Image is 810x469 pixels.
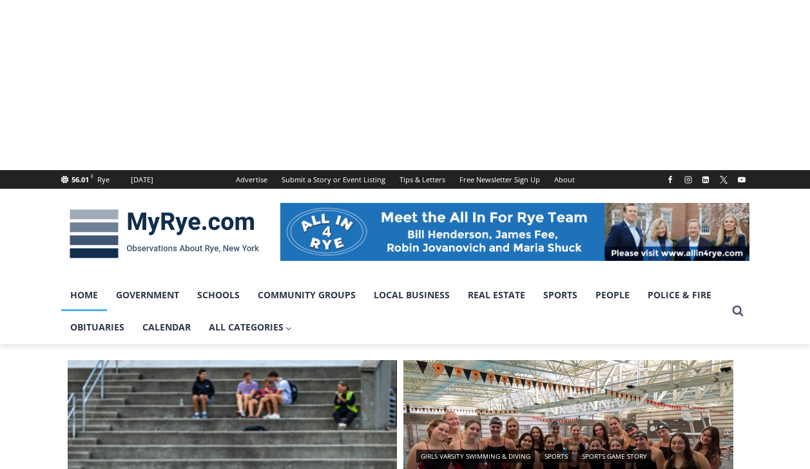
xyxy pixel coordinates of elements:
a: Sports [540,450,572,463]
a: Home [61,279,107,311]
button: View Search Form [726,300,749,323]
nav: Primary Navigation [61,279,726,344]
a: Community Groups [249,279,365,311]
a: Tips & Letters [392,170,452,189]
a: Advertise [229,170,275,189]
a: Submit a Story or Event Listing [275,170,392,189]
a: Girls Varsity Swimming & Diving [416,450,535,463]
img: MyRye.com [61,200,267,267]
span: All Categories [209,320,293,334]
a: Instagram [680,172,696,187]
a: Sports [534,279,586,311]
a: YouTube [734,172,749,187]
a: About [547,170,582,189]
a: All Categories [200,311,302,343]
a: Free Newsletter Sign Up [452,170,547,189]
nav: Secondary Navigation [229,170,582,189]
a: Sports Game Story [577,450,651,463]
span: F [91,173,93,180]
div: | | [416,447,720,463]
img: All in for Rye [280,203,749,261]
a: X [716,172,731,187]
div: Rye [97,174,110,186]
a: Calendar [133,311,200,343]
a: Schools [188,279,249,311]
a: Local Business [365,279,459,311]
a: Police & Fire [639,279,720,311]
a: Obituaries [61,311,133,343]
a: People [586,279,639,311]
a: Real Estate [459,279,534,311]
a: Government [107,279,188,311]
a: Facebook [662,172,678,187]
span: 56.01 [72,175,89,184]
div: [DATE] [131,174,153,186]
a: Linkedin [698,172,713,187]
